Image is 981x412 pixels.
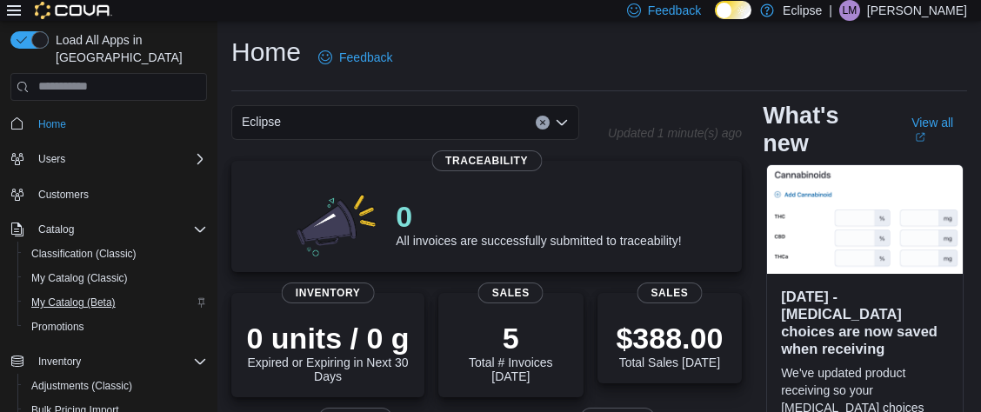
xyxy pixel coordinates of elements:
[637,282,702,303] span: Sales
[911,116,967,143] a: View allExternal link
[478,282,544,303] span: Sales
[231,35,301,70] h1: Home
[24,316,207,337] span: Promotions
[3,182,214,207] button: Customers
[17,242,214,266] button: Classification (Classic)
[31,183,207,205] span: Customers
[31,379,132,393] span: Adjustments (Classic)
[31,219,207,240] span: Catalog
[31,320,84,334] span: Promotions
[245,321,410,383] div: Expired or Expiring in Next 30 Days
[31,219,81,240] button: Catalog
[616,321,723,356] p: $388.00
[396,199,681,248] div: All invoices are successfully submitted to traceability!
[452,321,570,383] div: Total # Invoices [DATE]
[245,321,410,356] p: 0 units / 0 g
[311,40,399,75] a: Feedback
[31,351,88,372] button: Inventory
[17,290,214,315] button: My Catalog (Beta)
[38,152,65,166] span: Users
[3,217,214,242] button: Catalog
[396,199,681,234] p: 0
[3,147,214,171] button: Users
[555,116,569,130] button: Open list of options
[31,271,128,285] span: My Catalog (Classic)
[31,149,72,169] button: Users
[24,316,91,337] a: Promotions
[24,268,207,289] span: My Catalog (Classic)
[536,116,550,130] button: Clear input
[38,355,81,369] span: Inventory
[38,117,66,131] span: Home
[38,223,74,236] span: Catalog
[31,351,207,372] span: Inventory
[763,102,891,157] h2: What's new
[292,189,383,258] img: 0
[31,247,137,261] span: Classification (Classic)
[31,296,116,309] span: My Catalog (Beta)
[431,150,542,171] span: Traceability
[616,321,723,369] div: Total Sales [DATE]
[24,375,139,396] a: Adjustments (Classic)
[17,374,214,398] button: Adjustments (Classic)
[715,19,716,20] span: Dark Mode
[17,266,214,290] button: My Catalog (Classic)
[608,126,742,140] p: Updated 1 minute(s) ago
[24,243,207,264] span: Classification (Classic)
[339,49,392,66] span: Feedback
[781,288,949,357] h3: [DATE] - [MEDICAL_DATA] choices are now saved when receiving
[915,132,925,143] svg: External link
[35,2,112,19] img: Cova
[24,292,207,313] span: My Catalog (Beta)
[24,243,143,264] a: Classification (Classic)
[31,113,207,135] span: Home
[3,111,214,136] button: Home
[24,268,135,289] a: My Catalog (Classic)
[31,114,73,135] a: Home
[715,1,751,19] input: Dark Mode
[3,349,214,374] button: Inventory
[24,292,123,313] a: My Catalog (Beta)
[38,188,89,202] span: Customers
[31,149,207,169] span: Users
[31,184,96,205] a: Customers
[242,111,281,132] span: Eclipse
[49,31,207,66] span: Load All Apps in [GEOGRAPHIC_DATA]
[282,282,375,303] span: Inventory
[452,321,570,356] p: 5
[648,2,701,19] span: Feedback
[24,375,207,396] span: Adjustments (Classic)
[17,315,214,339] button: Promotions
